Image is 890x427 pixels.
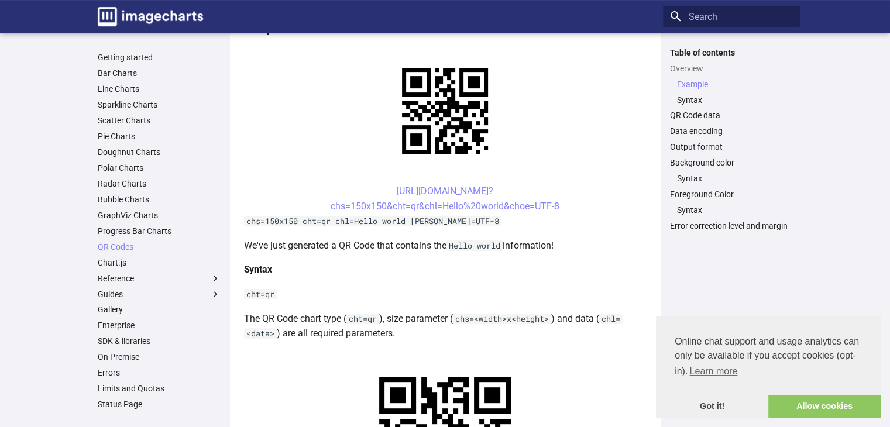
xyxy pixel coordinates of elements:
[98,52,221,63] a: Getting started
[663,47,800,58] label: Table of contents
[670,205,793,215] nav: Foreground Color
[677,205,793,215] a: Syntax
[98,320,221,330] a: Enterprise
[677,173,793,184] a: Syntax
[656,316,881,418] div: cookieconsent
[677,79,793,89] a: Example
[663,6,800,27] input: Search
[670,157,793,168] a: Background color
[688,363,739,380] a: learn more about cookies
[98,131,221,142] a: Pie Charts
[98,147,221,157] a: Doughnut Charts
[244,311,647,341] p: The QR Code chart type ( ), size parameter ( ) and data ( ) are all required parameters.
[244,262,647,277] h4: Syntax
[98,242,221,252] a: QR Codes
[670,110,793,120] a: QR Code data
[453,314,551,324] code: chs=<width>x<height>
[663,47,800,232] nav: Table of contents
[382,47,508,174] img: chart
[98,399,221,409] a: Status Page
[670,63,793,74] a: Overview
[670,126,793,136] a: Data encoding
[98,210,221,221] a: GraphViz Charts
[331,185,559,212] a: [URL][DOMAIN_NAME]?chs=150x150&cht=qr&chl=Hello%20world&choe=UTF-8
[98,226,221,236] a: Progress Bar Charts
[670,221,793,231] a: Error correction level and margin
[98,304,221,315] a: Gallery
[244,216,501,226] code: chs=150x150 cht=qr chl=Hello world [PERSON_NAME]=UTF-8
[768,395,881,418] a: allow cookies
[98,99,221,110] a: Sparkline Charts
[98,383,221,394] a: Limits and Quotas
[98,336,221,346] a: SDK & libraries
[98,178,221,189] a: Radar Charts
[98,115,221,126] a: Scatter Charts
[670,189,793,199] a: Foreground Color
[98,7,203,26] img: logo
[98,194,221,205] a: Bubble Charts
[677,95,793,105] a: Syntax
[98,163,221,173] a: Polar Charts
[675,335,862,380] span: Online chat support and usage analytics can only be available if you accept cookies (opt-in).
[244,238,647,253] p: We've just generated a QR Code that contains the information!
[98,257,221,268] a: Chart.js
[98,367,221,378] a: Errors
[670,173,793,184] nav: Background color
[98,273,221,284] label: Reference
[244,289,277,299] code: cht=qr
[670,142,793,152] a: Output format
[98,289,221,299] label: Guides
[98,68,221,78] a: Bar Charts
[98,352,221,362] a: On Premise
[98,84,221,94] a: Line Charts
[346,314,379,324] code: cht=qr
[93,2,208,31] a: Image-Charts documentation
[656,395,768,418] a: dismiss cookie message
[446,240,503,251] code: Hello world
[670,79,793,105] nav: Overview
